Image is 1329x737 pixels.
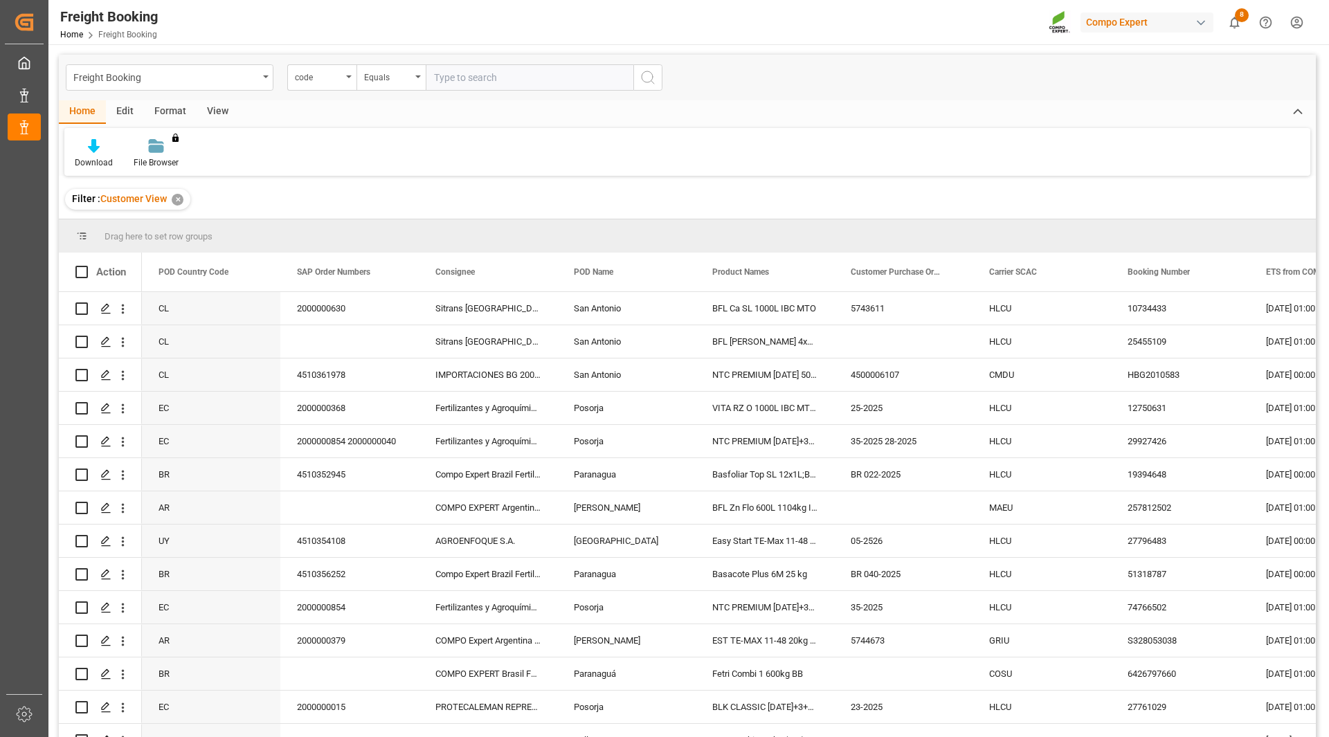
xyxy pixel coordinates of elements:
[142,558,280,590] div: BR
[834,691,973,723] div: 23-2025
[696,392,834,424] div: VITA RZ O 1000L IBC MTO BFL Kelp LG1 1000L IBC (WW)
[59,624,142,657] div: Press SPACE to select this row.
[834,591,973,624] div: 35-2025
[280,691,419,723] div: 2000000015
[696,558,834,590] div: Basacote Plus 6M 25 kg
[419,458,557,491] div: Compo Expert Brazil Fertiliz. LTDA.
[280,392,419,424] div: 2000000368
[696,691,834,723] div: BLK CLASSIC [DATE]+3+TE BULK
[834,624,973,657] div: 5744673
[696,425,834,457] div: NTC PREMIUM [DATE]+3+TE BULK
[633,64,662,91] button: search button
[159,267,228,277] span: POD Country Code
[419,691,557,723] div: PROTECALEMAN REPRESENTACIONES, Químicas PROTEC S.A.
[419,392,557,424] div: Fertilizantes y Agroquímicos, Europeos Eurofert S.A.
[696,292,834,325] div: BFL Ca SL 1000L IBC MTO
[973,558,1111,590] div: HLCU
[419,525,557,557] div: AGROENFOQUE S.A.
[297,267,370,277] span: SAP Order Numbers
[59,525,142,558] div: Press SPACE to select this row.
[1111,657,1249,690] div: 6426797660
[142,458,280,491] div: BR
[696,325,834,358] div: BFL [PERSON_NAME] 4x5L (x40) CL
[142,392,280,424] div: EC
[1111,458,1249,491] div: 19394648
[197,100,239,124] div: View
[557,691,696,723] div: Posorja
[364,68,411,84] div: Equals
[60,30,83,39] a: Home
[557,358,696,391] div: San Antonio
[557,458,696,491] div: Paranagua
[60,6,158,27] div: Freight Booking
[419,491,557,524] div: COMPO EXPERT Argentina SRL, Producto Elabora
[1111,591,1249,624] div: 74766502
[280,425,419,457] div: 2000000854 2000000040
[142,657,280,690] div: BR
[557,591,696,624] div: Posorja
[419,558,557,590] div: Compo Expert Brazil Fertiliz. LTDA.
[557,491,696,524] div: [PERSON_NAME]
[142,358,280,391] div: CL
[973,458,1111,491] div: HLCU
[435,267,475,277] span: Consignee
[1111,358,1249,391] div: HBG2010583
[59,325,142,358] div: Press SPACE to select this row.
[973,525,1111,557] div: HLCU
[973,292,1111,325] div: HLCU
[280,358,419,391] div: 4510361978
[142,591,280,624] div: EC
[419,624,557,657] div: COMPO Expert Argentina SRL, Producto Elabora
[59,458,142,491] div: Press SPACE to select this row.
[419,325,557,358] div: Sitrans [GEOGRAPHIC_DATA]
[1081,12,1213,33] div: Compo Expert
[973,325,1111,358] div: HLCU
[834,425,973,457] div: 35-2025 28-2025
[834,558,973,590] div: BR 040-2025
[973,624,1111,657] div: GRIU
[142,491,280,524] div: AR
[973,591,1111,624] div: HLCU
[557,392,696,424] div: Posorja
[144,100,197,124] div: Format
[1111,558,1249,590] div: 51318787
[419,657,557,690] div: COMPO EXPERT Brasil Fert. Ltda, CE_BRASIL
[59,100,106,124] div: Home
[59,591,142,624] div: Press SPACE to select this row.
[973,425,1111,457] div: HLCU
[1111,624,1249,657] div: S328053038
[557,325,696,358] div: San Antonio
[557,624,696,657] div: [PERSON_NAME]
[973,392,1111,424] div: HLCU
[834,525,973,557] div: 05-2526
[696,657,834,690] div: Fetri Combi 1 600kg BB
[973,657,1111,690] div: COSU
[419,358,557,391] div: IMPORTACIONES BG 2004, C.A.
[989,267,1037,277] span: Carrier SCAC
[851,267,943,277] span: Customer Purchase Order Numbers
[280,292,419,325] div: 2000000630
[59,491,142,525] div: Press SPACE to select this row.
[59,358,142,392] div: Press SPACE to select this row.
[1111,491,1249,524] div: 257812502
[426,64,633,91] input: Type to search
[142,624,280,657] div: AR
[1111,691,1249,723] div: 27761029
[1111,292,1249,325] div: 10734433
[295,68,342,84] div: code
[557,425,696,457] div: Posorja
[1128,267,1190,277] span: Booking Number
[96,266,126,278] div: Action
[59,657,142,691] div: Press SPACE to select this row.
[1111,325,1249,358] div: 25455109
[142,691,280,723] div: EC
[557,558,696,590] div: Paranagua
[1111,392,1249,424] div: 12750631
[172,194,183,206] div: ✕
[973,691,1111,723] div: HLCU
[280,624,419,657] div: 2000000379
[1049,10,1071,35] img: Screenshot%202023-09-29%20at%2010.02.21.png_1712312052.png
[72,193,100,204] span: Filter :
[557,525,696,557] div: [GEOGRAPHIC_DATA]
[834,358,973,391] div: 4500006107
